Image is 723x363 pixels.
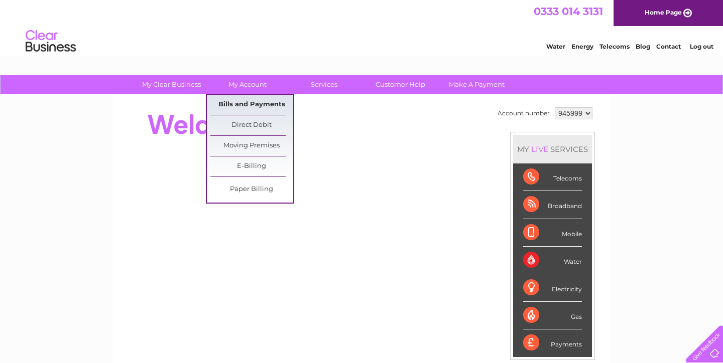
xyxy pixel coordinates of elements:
a: My Clear Business [130,75,213,94]
a: Water [546,43,565,50]
a: Moving Premises [210,136,293,156]
div: LIVE [529,144,550,154]
div: Electricity [523,274,582,302]
img: logo.png [25,26,76,57]
a: E-Billing [210,156,293,176]
div: Telecoms [523,163,582,191]
a: Customer Help [359,75,442,94]
a: Services [283,75,366,94]
div: Payments [523,329,582,356]
a: Bills and Payments [210,95,293,115]
a: My Account [206,75,289,94]
div: Clear Business is a trading name of Verastar Limited (registered in [GEOGRAPHIC_DATA] No. 3667643... [125,6,599,49]
a: Make A Payment [435,75,518,94]
td: Account number [495,105,552,122]
a: Log out [690,43,713,50]
a: Telecoms [599,43,630,50]
div: Water [523,247,582,274]
a: Blog [636,43,650,50]
a: Contact [656,43,681,50]
div: Mobile [523,219,582,247]
a: Paper Billing [210,179,293,200]
div: Broadband [523,191,582,219]
div: MY SERVICES [513,135,592,163]
a: 0333 014 3131 [534,5,603,18]
a: Energy [571,43,593,50]
div: Gas [523,302,582,329]
a: Direct Debit [210,115,293,135]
